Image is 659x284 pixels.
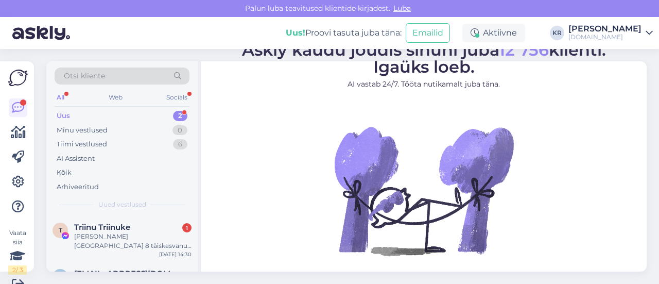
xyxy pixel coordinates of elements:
[390,4,414,13] span: Luba
[172,125,187,136] div: 0
[286,27,402,39] div: Proovi tasuta juba täna:
[74,223,130,232] span: Triinu Triinuke
[64,71,105,81] span: Otsi kliente
[568,33,641,41] div: [DOMAIN_NAME]
[182,223,192,232] div: 1
[57,125,108,136] div: Minu vestlused
[499,40,549,60] span: 12 756
[57,168,72,178] div: Kõik
[57,154,95,164] div: AI Assistent
[57,139,107,149] div: Tiimi vestlused
[550,26,564,40] div: KR
[8,70,28,86] img: Askly Logo
[173,111,187,121] div: 2
[55,91,66,104] div: All
[107,91,125,104] div: Web
[242,79,606,90] p: AI vastab 24/7. Tööta nutikamalt juba täna.
[406,23,450,43] button: Emailid
[286,28,305,38] b: Uus!
[98,200,146,209] span: Uued vestlused
[568,25,653,41] a: [PERSON_NAME][DOMAIN_NAME]
[568,25,641,33] div: [PERSON_NAME]
[57,182,99,192] div: Arhiveeritud
[8,265,27,275] div: 2 / 3
[59,226,62,234] span: T
[164,91,189,104] div: Socials
[462,24,525,42] div: Aktiivne
[74,232,192,250] div: [PERSON_NAME] [GEOGRAPHIC_DATA] 8 täiskasvanut 0 last. [DATE]
[159,250,192,258] div: [DATE] 14:30
[331,98,516,283] img: No Chat active
[74,269,181,278] span: triinutriinuke@gmail.com
[242,40,606,77] span: Askly kaudu jõudis sinuni juba klienti. Igaüks loeb.
[173,139,187,149] div: 6
[57,111,70,121] div: Uus
[8,228,27,275] div: Vaata siia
